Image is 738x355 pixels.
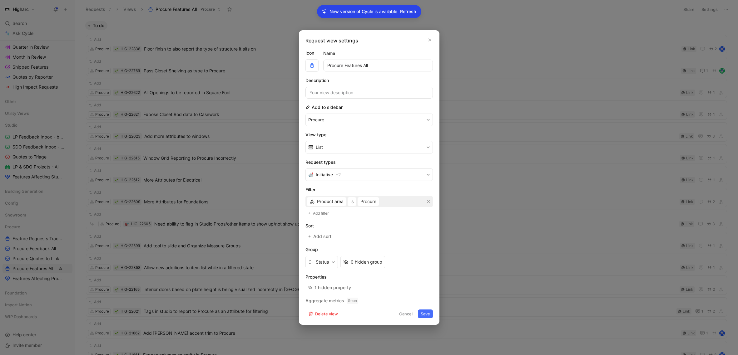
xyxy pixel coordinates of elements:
h2: View type [305,131,433,139]
button: Status [305,256,338,268]
span: Soon [347,298,358,304]
h2: Aggregate metrics [305,297,433,304]
div: 1 hidden property [315,284,351,291]
h2: Properties [305,273,433,281]
h2: Description [305,77,329,84]
button: Refresh [400,7,416,16]
input: Your view description [305,87,433,99]
button: 0 hidden group [340,256,385,268]
p: New version of Cycle is available [329,8,397,15]
button: Delete view [305,309,341,318]
h2: Request view settings [305,37,358,44]
button: Cancel [396,309,415,318]
span: Refresh [400,8,416,15]
button: Save [418,309,433,318]
div: 0 hidden group [351,258,382,266]
h2: Name [323,50,335,57]
button: Procure [305,114,433,126]
input: Your view name [323,60,433,71]
h2: Add to sidebar [305,104,343,111]
label: Icon [305,49,319,57]
button: 1 hidden property [305,283,354,292]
